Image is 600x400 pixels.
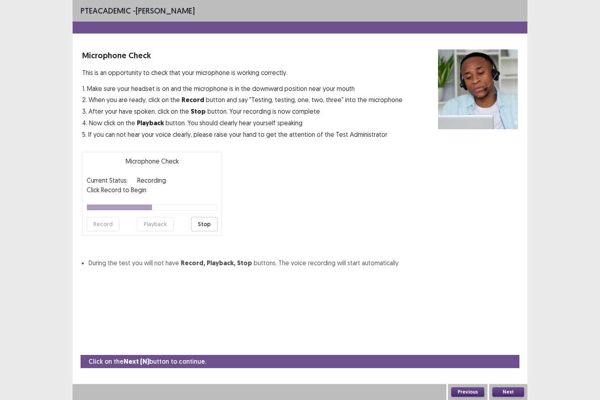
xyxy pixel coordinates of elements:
strong: Stop [237,259,252,267]
button: Playback [137,217,174,231]
strong: Record, [181,259,205,267]
p: This is an opportunity to check that your microphone is working correctly. [82,68,403,77]
p: Microphone Check [87,156,217,166]
p: 2. When you are ready, click on the button and say "Testing, testing, one, two, three" into the m... [82,95,403,105]
p: 5. If you can not hear your voice clearly, please raise your hand to get the attention of the Tes... [82,130,403,139]
p: 4. Now click on the button. You should clearly hear yourself speaking [82,118,403,128]
button: Previous [451,387,484,397]
strong: Playback, [207,259,235,267]
p: - [PERSON_NAME] [81,5,195,17]
img: microphone check [438,49,518,129]
p: Current Status: [87,175,128,185]
p: 3. After your have spoken, click on the button. Your recording is now complete [82,106,403,116]
strong: Stop [191,107,206,116]
button: Next [492,387,524,397]
p: Click on the button to continue. [89,357,206,367]
strong: Record [182,96,204,104]
p: recording [137,175,166,185]
button: Stop [191,217,217,231]
span: PTE academic [81,6,131,16]
li: During the test you will not have buttons. The voice recording will start automatically [89,258,518,268]
button: Record [87,217,119,231]
p: 1. Make sure your headset is on and the microphone is in the downward position near your mouth [82,84,403,93]
p: Click Record to Begin [87,185,217,195]
p: Microphone Check [82,49,403,61]
strong: Playback [137,119,164,127]
strong: Next (N) [124,357,149,366]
